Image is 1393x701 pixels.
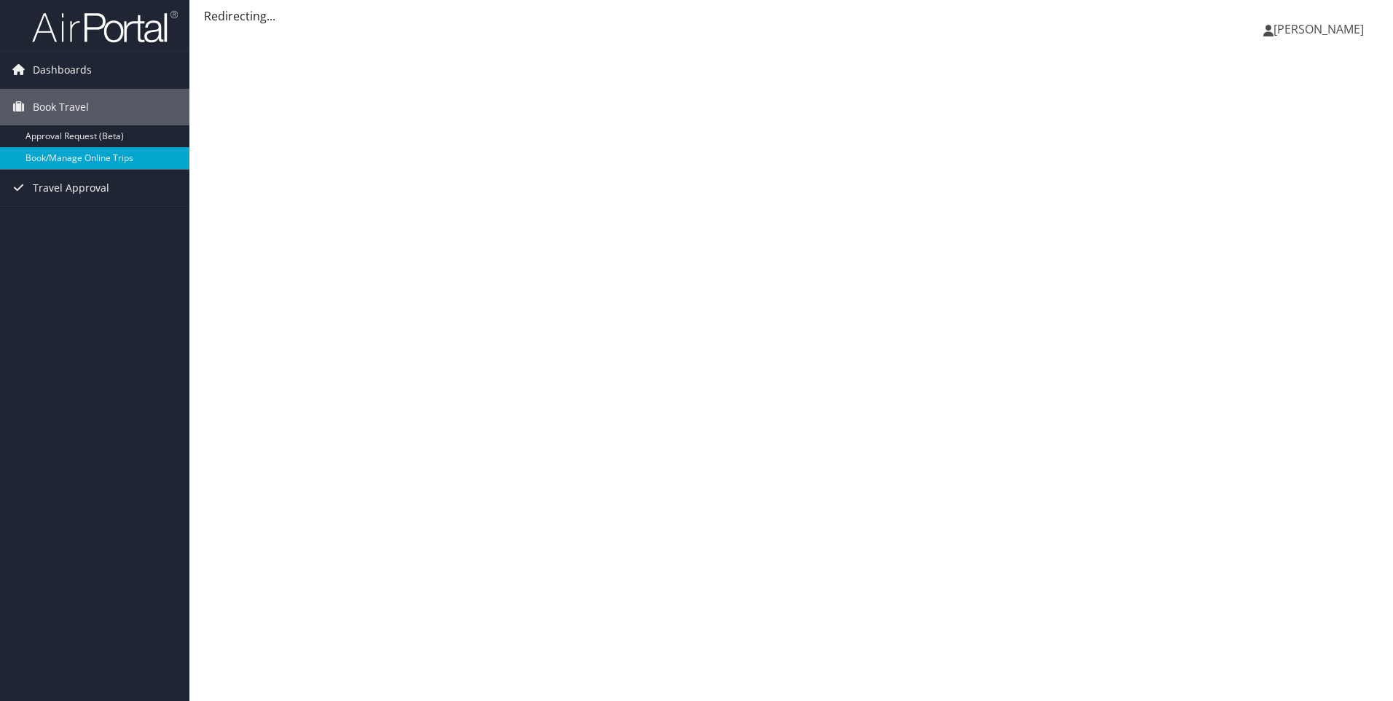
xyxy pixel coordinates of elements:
[1274,21,1364,37] span: [PERSON_NAME]
[32,9,178,44] img: airportal-logo.png
[204,7,1378,25] div: Redirecting...
[33,170,109,206] span: Travel Approval
[33,52,92,88] span: Dashboards
[33,89,89,125] span: Book Travel
[1263,7,1378,51] a: [PERSON_NAME]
